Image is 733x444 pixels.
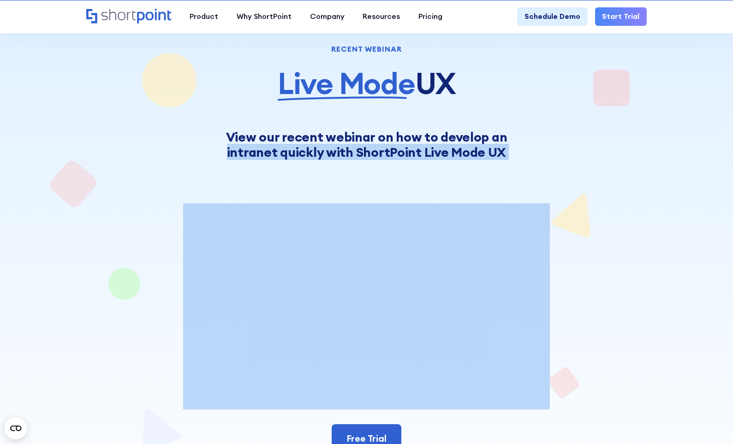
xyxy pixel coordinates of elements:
[165,129,568,160] h2: View our recent webinar on how to develop an intranet quickly with ShortPoint Live Mode UX
[567,337,733,444] iframe: Chat Widget
[353,7,409,26] a: Resources
[183,203,550,409] iframe: ShortPoint Live Mode UX Webinar
[310,11,345,22] div: Company
[517,7,588,26] a: Schedule Demo
[301,7,354,26] a: Company
[132,46,601,53] div: Recent Webinar
[132,67,601,100] h1: UX
[86,9,172,25] a: Home
[227,7,301,26] a: Why ShortPoint
[363,11,400,22] div: Resources
[409,7,452,26] a: Pricing
[190,11,218,22] div: Product
[237,11,292,22] div: Why ShortPoint
[278,67,415,100] span: Live Mode
[595,7,647,26] a: Start Trial
[5,417,27,439] button: Open CMP widget
[418,11,442,22] div: Pricing
[180,7,227,26] a: Product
